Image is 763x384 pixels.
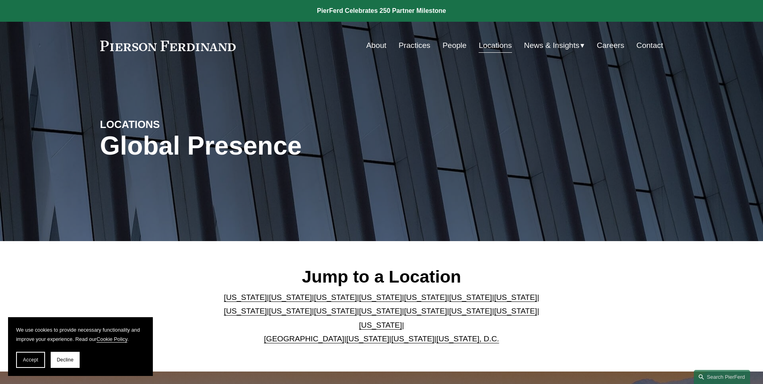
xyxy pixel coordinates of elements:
[264,334,344,343] a: [GEOGRAPHIC_DATA]
[8,317,153,376] section: Cookie banner
[97,336,128,342] a: Cookie Policy
[449,307,492,315] a: [US_STATE]
[269,307,312,315] a: [US_STATE]
[269,293,312,301] a: [US_STATE]
[57,357,74,363] span: Decline
[16,352,45,368] button: Accept
[217,266,546,287] h2: Jump to a Location
[524,38,585,53] a: folder dropdown
[359,293,402,301] a: [US_STATE]
[359,307,402,315] a: [US_STATE]
[636,38,663,53] a: Contact
[217,291,546,346] p: | | | | | | | | | | | | | | | | | |
[100,118,241,131] h4: LOCATIONS
[494,307,537,315] a: [US_STATE]
[51,352,80,368] button: Decline
[346,334,389,343] a: [US_STATE]
[479,38,512,53] a: Locations
[436,334,499,343] a: [US_STATE], D.C.
[224,307,267,315] a: [US_STATE]
[224,293,267,301] a: [US_STATE]
[314,293,357,301] a: [US_STATE]
[694,370,750,384] a: Search this site
[449,293,492,301] a: [US_STATE]
[404,307,447,315] a: [US_STATE]
[391,334,434,343] a: [US_STATE]
[399,38,430,53] a: Practices
[404,293,447,301] a: [US_STATE]
[100,131,475,161] h1: Global Presence
[524,39,580,53] span: News & Insights
[23,357,38,363] span: Accept
[597,38,624,53] a: Careers
[16,325,145,344] p: We use cookies to provide necessary functionality and improve your experience. Read our .
[359,321,402,329] a: [US_STATE]
[314,307,357,315] a: [US_STATE]
[494,293,537,301] a: [US_STATE]
[442,38,467,53] a: People
[366,38,387,53] a: About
